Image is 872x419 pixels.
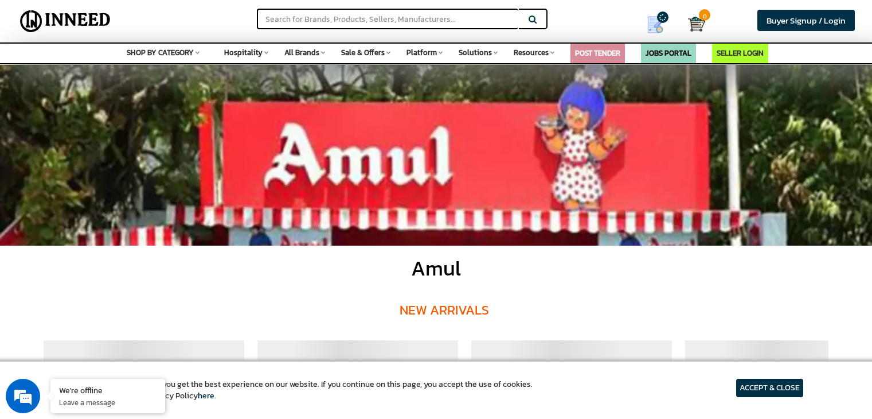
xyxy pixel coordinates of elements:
[514,47,549,58] span: Resources
[767,14,846,27] span: Buyer Signup / Login
[647,16,664,33] img: Show My Quotes
[757,10,855,31] a: Buyer Signup / Login
[699,9,710,21] span: 0
[284,47,319,58] span: All Brands
[15,7,115,36] img: Inneed.Market
[406,47,437,58] span: Platform
[631,11,688,38] a: my Quotes
[688,11,697,37] a: Cart 0
[59,397,157,408] p: Leave a message
[575,48,620,59] a: POST TENDER
[69,286,820,335] h4: New Arrivals
[341,47,385,58] span: Sale & Offers
[69,379,533,402] article: We use cookies to ensure you get the best experience on our website. If you continue on this page...
[257,9,518,29] input: Search for Brands, Products, Sellers, Manufacturers...
[717,48,764,59] a: SELLER LOGIN
[688,15,705,33] img: Cart
[198,390,214,402] a: here
[127,47,194,58] span: SHOP BY CATEGORY
[736,379,803,397] article: ACCEPT & CLOSE
[224,47,263,58] span: Hospitality
[646,48,691,59] a: JOBS PORTAL
[59,385,157,395] div: We're offline
[459,47,492,58] span: Solutions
